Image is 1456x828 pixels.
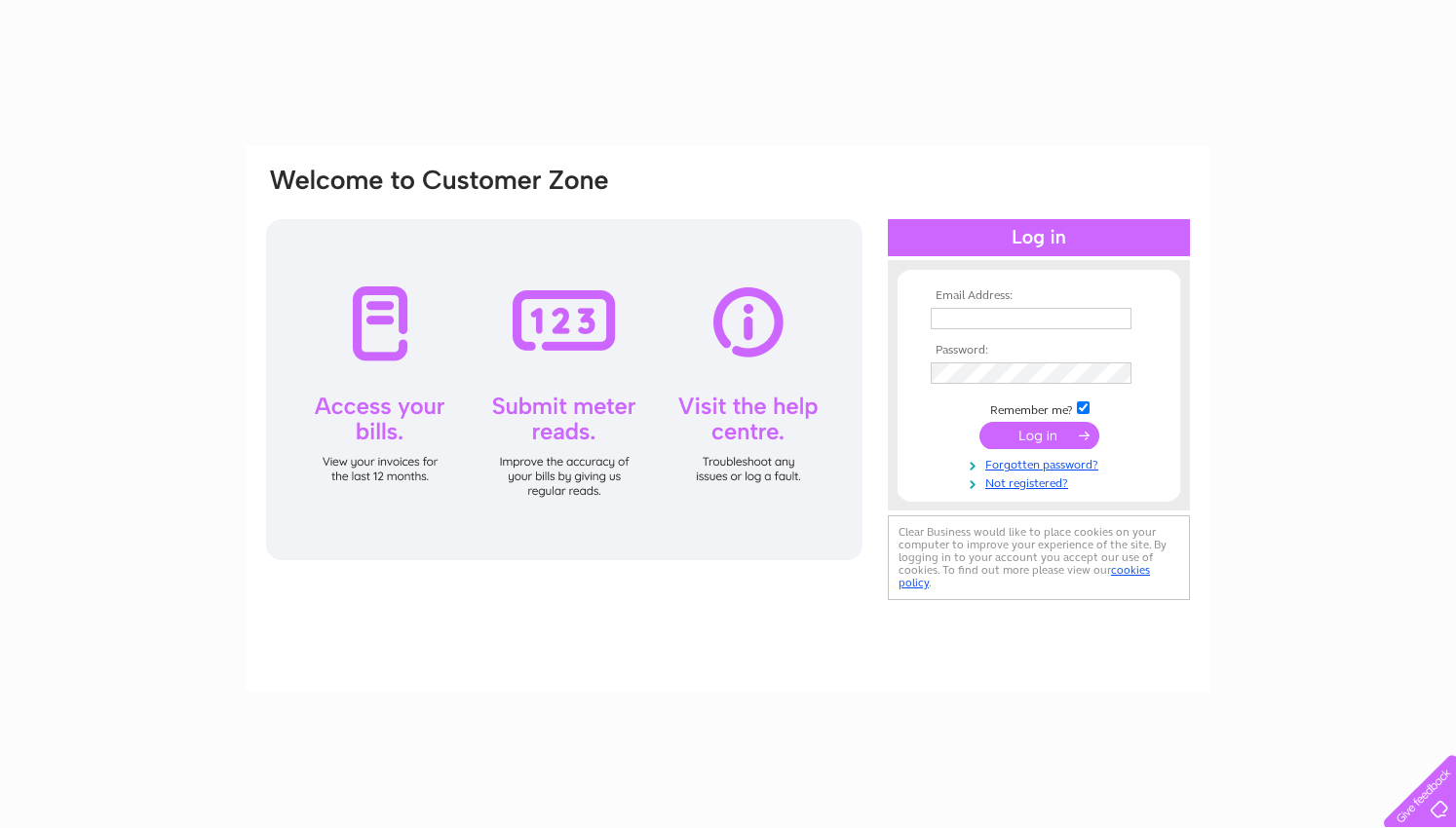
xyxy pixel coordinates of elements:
[979,422,1099,449] input: Submit
[926,289,1152,303] th: Email Address:
[931,472,1152,491] a: Not registered?
[926,398,1152,418] td: Remember me?
[926,344,1152,358] th: Password:
[899,563,1150,589] a: cookies policy
[931,454,1152,472] a: Forgotten password?
[888,515,1190,600] div: Clear Business would like to place cookies on your computer to improve your experience of the sit...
